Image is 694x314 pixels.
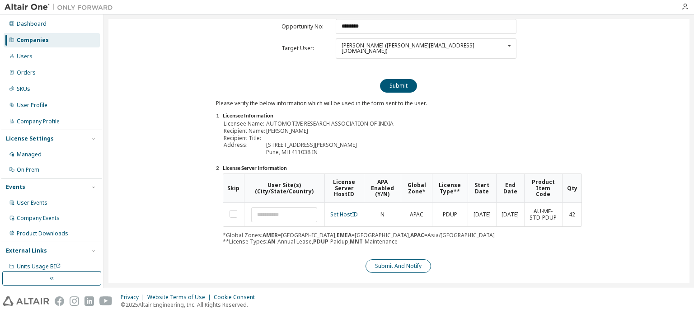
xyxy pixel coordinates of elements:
[364,174,401,203] th: APA Enabled (Y/N)
[224,142,265,148] td: Address:
[121,294,147,301] div: Privacy
[6,247,47,254] div: External Links
[562,174,581,203] th: Qty
[432,174,467,203] th: License Type**
[5,3,117,12] img: Altair One
[267,238,276,245] b: AN
[324,174,364,203] th: License Server HostID
[17,262,61,270] span: Units Usage BI
[17,166,39,173] div: On Prem
[6,135,54,142] div: License Settings
[55,296,64,306] img: facebook.svg
[313,238,328,245] b: PDUP
[223,165,582,172] li: License Server Information
[401,174,432,203] th: Global Zone*
[99,296,113,306] img: youtube.svg
[17,215,60,222] div: Company Events
[281,38,331,59] td: Target User:
[224,128,265,134] td: Recipient Name:
[17,85,30,93] div: SKUs
[3,296,49,306] img: altair_logo.svg
[468,174,497,203] th: Start Date
[266,128,394,134] td: [PERSON_NAME]
[266,149,394,155] td: Pune, MH 411038 IN
[281,19,331,34] td: Opportunity No:
[6,183,25,191] div: Events
[223,112,582,120] li: Licensee Information
[224,121,265,127] td: Licensee Name:
[17,230,68,237] div: Product Downloads
[468,203,497,226] td: [DATE]
[121,301,260,309] p: © 2025 Altair Engineering, Inc. All Rights Reserved.
[17,69,36,76] div: Orders
[17,20,47,28] div: Dashboard
[330,211,358,218] a: Set HostID
[216,100,582,273] div: Please verify the below information which will be used in the form sent to the user.
[524,174,563,203] th: Product Item Code
[17,118,60,125] div: Company Profile
[496,203,524,226] td: [DATE]
[17,53,33,60] div: Users
[17,199,47,206] div: User Events
[432,203,467,226] td: PDUP
[223,173,582,245] div: *Global Zones: =[GEOGRAPHIC_DATA], =[GEOGRAPHIC_DATA], =Asia/[GEOGRAPHIC_DATA] **License Types: -...
[266,142,394,148] td: [STREET_ADDRESS][PERSON_NAME]
[70,296,79,306] img: instagram.svg
[147,294,214,301] div: Website Terms of Use
[380,79,417,93] button: Submit
[214,294,260,301] div: Cookie Consent
[496,174,524,203] th: End Date
[337,231,352,239] b: EMEA
[17,37,49,44] div: Companies
[84,296,94,306] img: linkedin.svg
[263,231,278,239] b: AMER
[410,231,424,239] b: APAC
[524,203,563,226] td: AU-ME-STD-PDUP
[17,151,42,158] div: Managed
[350,238,363,245] b: MNT
[342,43,505,54] div: [PERSON_NAME] ([PERSON_NAME][EMAIL_ADDRESS][DOMAIN_NAME])
[562,203,581,226] td: 42
[224,135,265,141] td: Recipient Title:
[401,203,432,226] td: APAC
[366,259,431,273] button: Submit And Notify
[266,121,394,127] td: AUTOMOTIVE RESEARCH ASSOCIATION OF INDIA
[223,174,244,203] th: Skip
[244,174,324,203] th: User Site(s) (City/State/Country)
[364,203,401,226] td: N
[17,102,47,109] div: User Profile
